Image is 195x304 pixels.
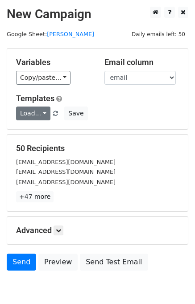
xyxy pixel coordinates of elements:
[150,261,195,304] iframe: Chat Widget
[16,144,179,153] h5: 50 Recipients
[16,71,71,85] a: Copy/paste...
[129,29,188,39] span: Daily emails left: 50
[16,191,54,202] a: +47 more
[16,179,116,185] small: [EMAIL_ADDRESS][DOMAIN_NAME]
[47,31,94,37] a: [PERSON_NAME]
[16,168,116,175] small: [EMAIL_ADDRESS][DOMAIN_NAME]
[80,254,148,271] a: Send Test Email
[129,31,188,37] a: Daily emails left: 50
[7,254,36,271] a: Send
[16,159,116,165] small: [EMAIL_ADDRESS][DOMAIN_NAME]
[7,7,188,22] h2: New Campaign
[16,107,50,120] a: Load...
[16,58,91,67] h5: Variables
[7,31,94,37] small: Google Sheet:
[64,107,87,120] button: Save
[104,58,179,67] h5: Email column
[38,254,78,271] a: Preview
[16,94,54,103] a: Templates
[16,226,179,235] h5: Advanced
